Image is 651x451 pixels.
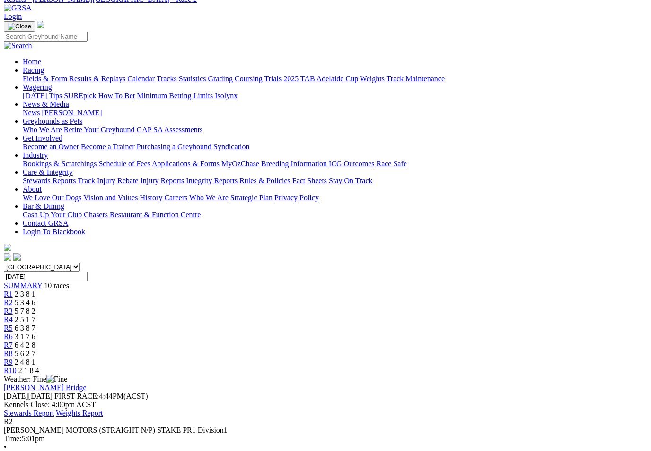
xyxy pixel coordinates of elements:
a: Bar & Dining [23,202,64,210]
a: GAP SA Assessments [137,126,203,134]
a: News & Media [23,100,69,108]
div: Get Involved [23,143,647,151]
span: 5 6 2 7 [15,349,35,357]
div: 5:01pm [4,434,647,443]
img: facebook.svg [4,253,11,261]
a: We Love Our Dogs [23,194,81,202]
a: Race Safe [376,160,406,168]
span: 2 1 8 4 [18,366,39,374]
span: 2 5 1 7 [15,315,35,323]
img: twitter.svg [13,253,21,261]
a: Who We Are [23,126,62,134]
div: Wagering [23,92,647,100]
button: Toggle navigation [4,21,35,32]
a: Chasers Restaurant & Function Centre [84,211,201,219]
a: Become an Owner [23,143,79,151]
span: 2 4 8 1 [15,358,35,366]
a: 2025 TAB Adelaide Cup [283,75,358,83]
span: FIRST RACE: [54,392,99,400]
a: Home [23,58,41,66]
a: Results & Replays [69,75,125,83]
span: R6 [4,332,13,340]
a: R7 [4,341,13,349]
a: Strategic Plan [230,194,273,202]
a: Stewards Reports [23,177,76,185]
img: GRSA [4,4,32,12]
a: Isolynx [215,92,238,100]
span: R8 [4,349,13,357]
a: R10 [4,366,17,374]
a: Cash Up Your Club [23,211,82,219]
a: Stewards Report [4,409,54,417]
a: Track Injury Rebate [78,177,138,185]
div: Racing [23,75,647,83]
a: R2 [4,298,13,306]
a: ICG Outcomes [329,160,374,168]
span: 10 races [44,281,69,289]
div: [PERSON_NAME] MOTORS (STRAIGHT N/P) STAKE PR1 Division1 [4,426,647,434]
img: logo-grsa-white.png [37,21,44,28]
span: [DATE] [4,392,53,400]
span: R2 [4,417,13,425]
span: 4:44PM(ACST) [54,392,148,400]
a: Greyhounds as Pets [23,117,82,125]
a: Schedule of Fees [98,160,150,168]
a: R1 [4,290,13,298]
a: R5 [4,324,13,332]
img: Close [8,23,31,30]
a: Tracks [157,75,177,83]
div: News & Media [23,109,647,117]
a: Wagering [23,83,52,91]
a: Bookings & Scratchings [23,160,97,168]
a: Become a Trainer [81,143,135,151]
a: Care & Integrity [23,168,73,176]
span: [DATE] [4,392,28,400]
span: 5 7 8 2 [15,307,35,315]
span: 5 3 4 6 [15,298,35,306]
span: • [4,443,7,451]
div: About [23,194,647,202]
a: History [140,194,162,202]
a: News [23,109,40,117]
a: Minimum Betting Limits [137,92,213,100]
a: Fact Sheets [292,177,327,185]
div: Industry [23,160,647,168]
a: Retire Your Greyhound [64,126,135,134]
a: SUMMARY [4,281,42,289]
img: Fine [46,375,67,383]
div: Care & Integrity [23,177,647,185]
a: Get Involved [23,134,62,142]
a: [PERSON_NAME] Bridge [4,383,87,391]
a: Coursing [235,75,263,83]
a: R9 [4,358,13,366]
a: R3 [4,307,13,315]
a: Purchasing a Greyhound [137,143,211,151]
a: Syndication [213,143,249,151]
a: Privacy Policy [274,194,319,202]
a: Trials [264,75,282,83]
a: Stay On Track [329,177,372,185]
a: Industry [23,151,48,159]
a: Applications & Forms [152,160,220,168]
span: Time: [4,434,22,442]
a: Careers [164,194,187,202]
a: R4 [4,315,13,323]
a: How To Bet [98,92,135,100]
a: Calendar [127,75,155,83]
a: [DATE] Tips [23,92,62,100]
div: Greyhounds as Pets [23,126,647,134]
a: Track Maintenance [387,75,445,83]
a: [PERSON_NAME] [42,109,102,117]
a: Integrity Reports [186,177,238,185]
span: Weather: Fine [4,375,67,383]
a: Racing [23,66,44,74]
